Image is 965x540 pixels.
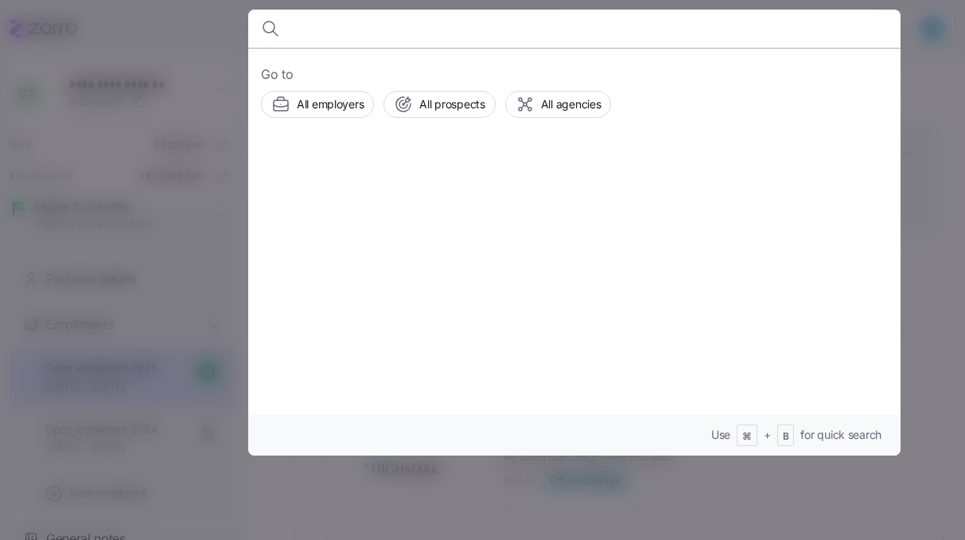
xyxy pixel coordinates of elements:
[800,427,881,443] span: for quick search
[297,96,364,112] span: All employers
[742,430,752,444] span: ⌘
[419,96,484,112] span: All prospects
[764,427,771,443] span: +
[261,91,374,118] button: All employers
[783,430,789,444] span: B
[383,91,495,118] button: All prospects
[261,65,888,84] span: Go to
[541,96,601,112] span: All agencies
[505,91,612,118] button: All agencies
[711,427,730,443] span: Use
